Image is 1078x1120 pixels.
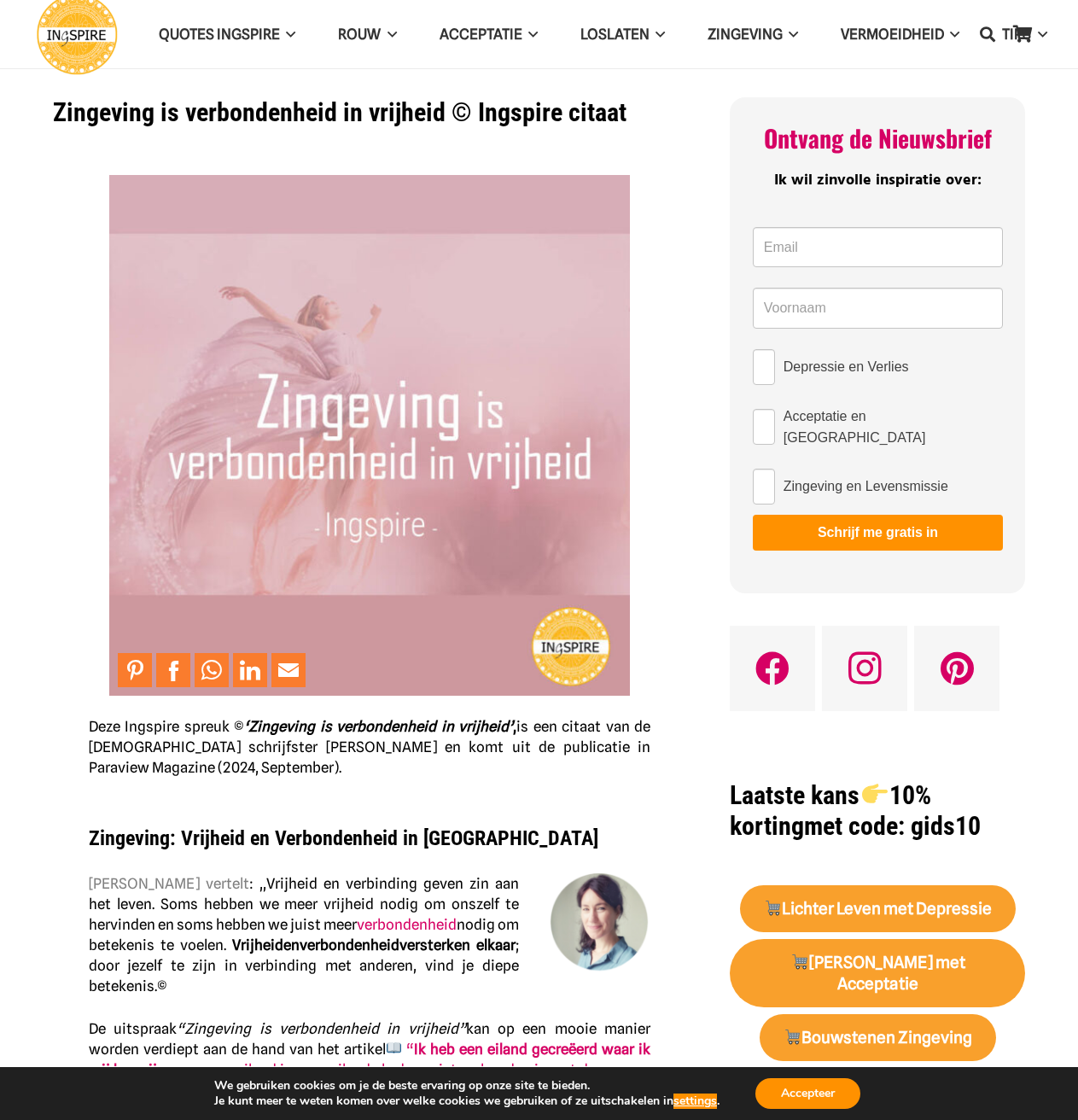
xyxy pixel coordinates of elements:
strong: en [226,936,399,954]
a: AcceptatieAcceptatie Menu [418,13,559,56]
span: QUOTES INGSPIRE Menu [280,13,295,55]
span: TIPS Menu [1031,13,1046,55]
a: Share to WhatsApp [195,653,229,687]
strong: Lichter Leven met Depressie [764,899,993,919]
a: QUOTES INGSPIREQUOTES INGSPIRE Menu [137,13,317,56]
p: We gebruiken cookies om je de beste ervaring op onze site te bieden. [214,1078,720,1094]
span: TIPS [1002,26,1031,43]
span: [PERSON_NAME] vertelt [89,875,249,892]
span: ROUW [338,26,381,43]
li: WhatsApp [195,653,233,687]
li: Facebook [156,653,195,687]
input: Email [753,227,1003,268]
span: Depressie en Verlies [784,356,909,377]
a: Share to Facebook [156,653,190,687]
span: ; door jezelf te zijn in verbinding met anderen, vind je diepe betekenis.© [89,936,519,995]
span: Ontvang de Nieuwsbrief [764,120,992,155]
a: ROUWROUW Menu [317,13,417,56]
a: verbondenheid [357,916,457,933]
button: settings [673,1094,717,1109]
span: Loslaten [580,26,650,43]
li: LinkedIn [233,653,271,687]
button: Accepteer [755,1078,860,1109]
span: Zingeving Menu [783,13,798,55]
li: Pinterest [118,653,156,687]
a: 🛒Bouwstenen Zingeving [760,1014,996,1061]
span: Zingeving en Levensmissie [784,475,948,497]
img: 🛒 [765,900,781,916]
a: 🛒[PERSON_NAME] met Acceptatie [730,939,1025,1007]
span: Zingeving [708,26,783,43]
strong: Bouwstenen Zingeving [784,1028,973,1047]
img: 👉 [862,781,888,807]
a: Pin to Pinterest [118,653,152,687]
span: QUOTES INGSPIRE [159,26,280,43]
a: Zoeken [970,13,1005,55]
p: Je kunt meer te weten komen over welke cookies we gebruiken of ze uitschakelen in . [214,1094,720,1109]
a: ZingevingZingeving Menu [686,13,819,56]
img: 🛒 [791,954,807,970]
p: : ,,Vrijheid en verbinding geven zin aan het leven. Soms hebben we meer vrijheid nodig om onszelf... [89,873,650,996]
span: Vrijheid [232,936,283,954]
em: “Zingeving is verbondenheid in vrijheid” [177,1020,465,1037]
a: VERMOEIDHEIDVERMOEIDHEID Menu [819,13,981,56]
button: Schrijf me gratis in [753,515,1003,551]
em: ’ [509,718,513,735]
strong: , [509,718,516,735]
input: Acceptatie en [GEOGRAPHIC_DATA] [753,409,775,445]
span: Acceptatie Menu [522,13,538,55]
h1: met code: gids10 [730,780,1025,842]
input: Voornaam [753,288,1003,329]
a: 🛒Lichter Leven met Depressie [740,885,1016,932]
h1: Zingeving is verbondenheid in vrijheid © Ingspire citaat [53,97,687,128]
img: 📖 [387,1041,401,1055]
span: Acceptatie [440,26,522,43]
strong: Zingeving: Vrijheid en Verbondenheid in [GEOGRAPHIC_DATA] [89,826,598,850]
span: VERMOEIDHEID [841,26,944,43]
a: Instagram [822,626,907,711]
span: Loslaten Menu [650,13,665,55]
span: Ik wil zinvolle inspiratie over: [774,168,982,193]
span: verbondenheid [300,936,399,954]
span: Acceptatie en [GEOGRAPHIC_DATA] [784,405,1003,448]
a: TIPSTIPS Menu [981,13,1068,56]
a: Pinterest [914,626,999,711]
a: Mail to Email This [271,653,306,687]
em: ‘Zingeving is verbondenheid in vrijheid [244,718,509,735]
strong: [PERSON_NAME] met Acceptatie [790,953,965,994]
strong: Laatste kans 10% korting [730,780,930,841]
span: VERMOEIDHEID Menu [944,13,959,55]
a: Facebook [730,626,815,711]
a: LoslatenLoslaten Menu [559,13,686,56]
img: Inge Geertzen - schrijfster Ingspire.nl, markteer en handmassage therapeut [548,873,650,976]
img: 🛒 [784,1029,801,1045]
input: Zingeving en Levensmissie [753,469,775,505]
a: Share to LinkedIn [233,653,267,687]
input: Depressie en Verlies [753,349,775,385]
strong: versterken elkaar [399,936,516,954]
p: Deze Ingspire spreuk © is een citaat van de [DEMOGRAPHIC_DATA] schrijfster [PERSON_NAME] en komt ... [89,155,650,778]
li: Email This [271,653,310,687]
img: Wat is Zingeving? Zingeving is verbondenheid in vrijheid - spreuk ingspire [109,175,630,696]
span: ROUW Menu [381,13,396,55]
